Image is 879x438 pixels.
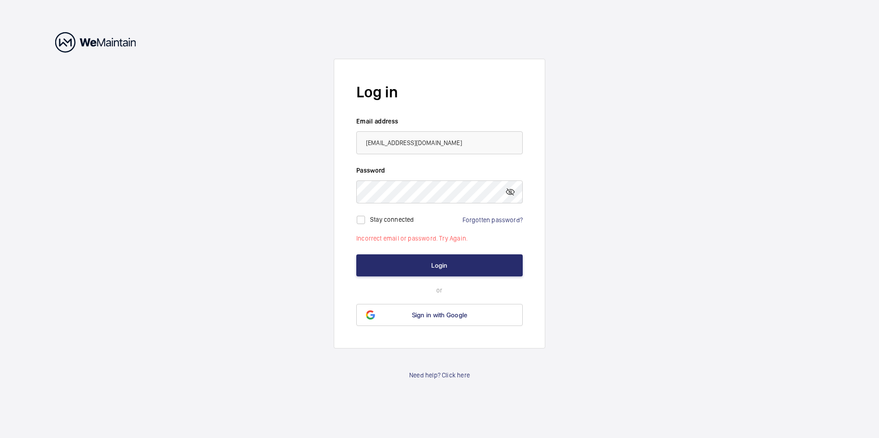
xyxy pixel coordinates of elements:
[356,117,523,126] label: Email address
[370,215,414,223] label: Stay connected
[356,131,523,154] input: Your email address
[412,311,468,319] span: Sign in with Google
[356,234,523,243] p: Incorrect email or password. Try Again.
[356,81,523,103] h2: Log in
[356,254,523,276] button: Login
[409,371,470,380] a: Need help? Click here
[356,286,523,295] p: or
[356,166,523,175] label: Password
[462,216,523,224] a: Forgotten password?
